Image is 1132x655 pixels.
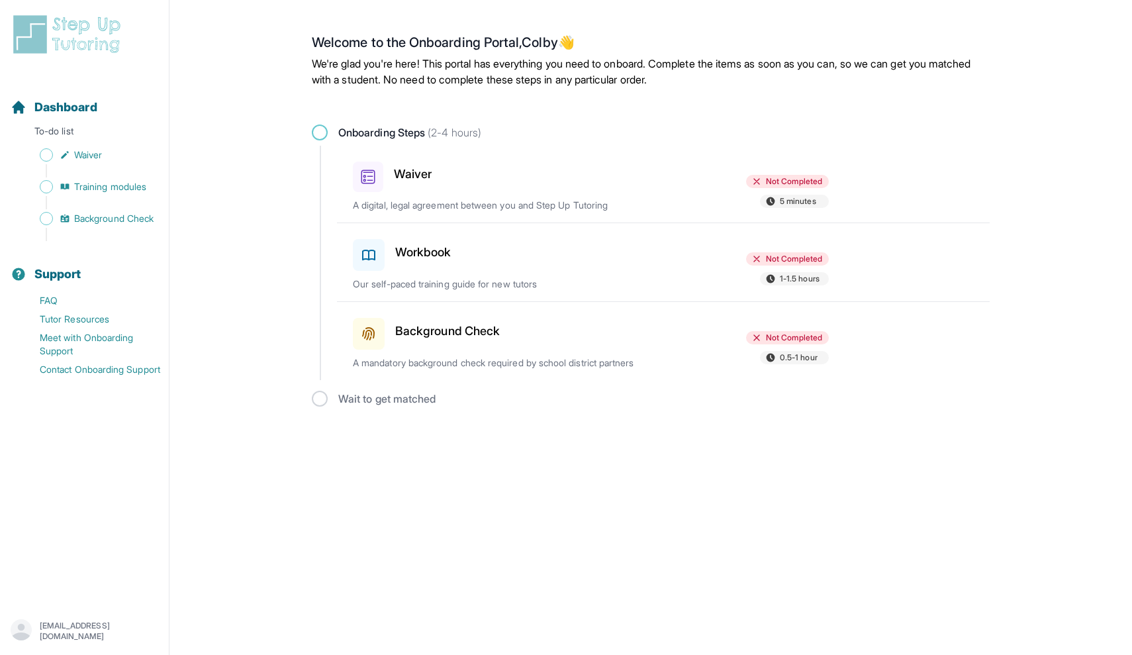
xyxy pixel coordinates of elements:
[74,148,102,162] span: Waiver
[11,98,97,117] a: Dashboard
[780,352,818,363] span: 0.5-1 hour
[11,146,169,164] a: Waiver
[11,360,169,379] a: Contact Onboarding Support
[425,126,481,139] span: (2-4 hours)
[11,328,169,360] a: Meet with Onboarding Support
[337,223,990,301] a: WorkbookNot Completed1-1.5 hoursOur self-paced training guide for new tutors
[353,356,663,370] p: A mandatory background check required by school district partners
[395,322,500,340] h3: Background Check
[780,274,820,284] span: 1-1.5 hours
[337,146,990,223] a: WaiverNot Completed5 minutesA digital, legal agreement between you and Step Up Tutoring
[11,209,169,228] a: Background Check
[766,332,822,343] span: Not Completed
[34,265,81,283] span: Support
[395,243,451,262] h3: Workbook
[312,34,990,56] h2: Welcome to the Onboarding Portal, Colby 👋
[11,177,169,196] a: Training modules
[5,244,164,289] button: Support
[766,176,822,187] span: Not Completed
[312,56,990,87] p: We're glad you're here! This portal has everything you need to onboard. Complete the items as soo...
[74,180,146,193] span: Training modules
[40,621,158,642] p: [EMAIL_ADDRESS][DOMAIN_NAME]
[766,254,822,264] span: Not Completed
[11,13,128,56] img: logo
[5,77,164,122] button: Dashboard
[11,310,169,328] a: Tutor Resources
[11,291,169,310] a: FAQ
[34,98,97,117] span: Dashboard
[74,212,154,225] span: Background Check
[337,302,990,380] a: Background CheckNot Completed0.5-1 hourA mandatory background check required by school district p...
[394,165,432,183] h3: Waiver
[353,199,663,212] p: A digital, legal agreement between you and Step Up Tutoring
[11,619,158,643] button: [EMAIL_ADDRESS][DOMAIN_NAME]
[338,125,481,140] span: Onboarding Steps
[780,196,816,207] span: 5 minutes
[353,277,663,291] p: Our self-paced training guide for new tutors
[5,125,164,143] p: To-do list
